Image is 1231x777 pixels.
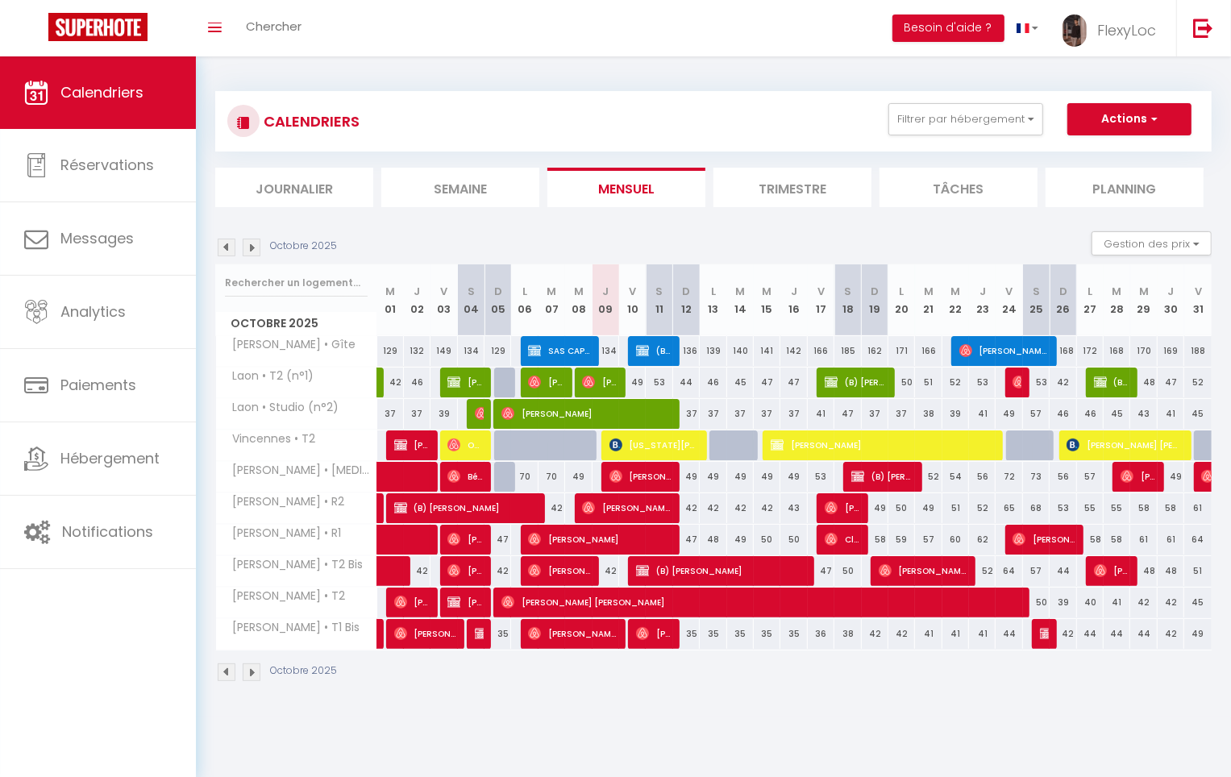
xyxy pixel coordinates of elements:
[218,619,364,637] span: [PERSON_NAME] • T1 Bis
[475,398,484,429] span: [PERSON_NAME]
[754,264,780,336] th: 15
[942,493,969,523] div: 51
[862,493,888,523] div: 49
[484,619,511,649] div: 35
[915,619,942,649] div: 41
[447,587,483,617] span: [PERSON_NAME]
[1158,462,1184,492] div: 49
[218,399,343,417] span: Laon • Studio (n°2)
[979,284,986,299] abbr: J
[834,399,861,429] div: 47
[851,461,913,492] span: (B) [PERSON_NAME]
[754,493,780,523] div: 42
[834,556,861,586] div: 50
[1094,555,1129,586] span: [PERSON_NAME]
[377,399,404,429] div: 37
[1184,493,1212,523] div: 61
[1097,20,1156,40] span: FlexyLoc
[727,525,754,555] div: 49
[727,619,754,649] div: 35
[942,525,969,555] div: 60
[394,618,456,649] span: [PERSON_NAME]
[1050,264,1076,336] th: 26
[218,493,349,511] span: [PERSON_NAME] • R2
[996,556,1022,586] div: 64
[1130,588,1157,617] div: 42
[673,336,700,366] div: 136
[385,284,395,299] abbr: M
[60,82,143,102] span: Calendriers
[1130,619,1157,649] div: 44
[892,15,1004,42] button: Besoin d'aide ?
[700,493,726,523] div: 42
[969,525,996,555] div: 62
[458,336,484,366] div: 134
[808,399,834,429] div: 41
[565,462,592,492] div: 49
[404,368,430,397] div: 46
[682,284,690,299] abbr: D
[539,264,565,336] th: 07
[780,336,807,366] div: 142
[996,493,1022,523] div: 65
[501,587,1016,617] span: [PERSON_NAME] [PERSON_NAME]
[808,462,834,492] div: 53
[270,239,337,254] p: Octobre 2025
[377,264,404,336] th: 01
[458,264,484,336] th: 04
[636,555,805,586] span: (B) [PERSON_NAME]
[394,587,430,617] span: [PERSON_NAME]
[1023,399,1050,429] div: 57
[1077,619,1104,649] div: 44
[1158,588,1184,617] div: 42
[1184,399,1212,429] div: 45
[1158,525,1184,555] div: 61
[915,399,942,429] div: 38
[735,284,745,299] abbr: M
[834,336,861,366] div: 185
[1139,284,1149,299] abbr: M
[1130,556,1157,586] div: 48
[1184,264,1212,336] th: 31
[528,367,564,397] span: [PERSON_NAME]
[430,336,457,366] div: 149
[1088,284,1092,299] abbr: L
[754,399,780,429] div: 37
[522,284,527,299] abbr: L
[1092,231,1212,256] button: Gestion des prix
[1023,556,1050,586] div: 57
[1158,399,1184,429] div: 41
[377,368,404,397] div: 42
[539,462,565,492] div: 70
[1050,462,1076,492] div: 56
[754,525,780,555] div: 50
[1077,525,1104,555] div: 58
[60,375,136,395] span: Paiements
[1158,368,1184,397] div: 47
[1195,284,1202,299] abbr: V
[700,264,726,336] th: 13
[1077,493,1104,523] div: 55
[1050,588,1076,617] div: 39
[511,462,538,492] div: 70
[862,619,888,649] div: 42
[48,13,148,41] img: Super Booking
[602,284,609,299] abbr: J
[1050,493,1076,523] div: 53
[218,525,346,542] span: [PERSON_NAME] • R1
[862,264,888,336] th: 19
[780,493,807,523] div: 43
[1013,524,1075,555] span: [PERSON_NAME]
[673,619,700,649] div: 35
[727,264,754,336] th: 14
[1013,367,1021,397] span: [PERSON_NAME]
[430,264,457,336] th: 03
[700,619,726,649] div: 35
[447,524,483,555] span: [PERSON_NAME] Saitua
[950,284,960,299] abbr: M
[817,284,825,299] abbr: V
[996,619,1022,649] div: 44
[1112,284,1122,299] abbr: M
[915,368,942,397] div: 51
[1059,284,1067,299] abbr: D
